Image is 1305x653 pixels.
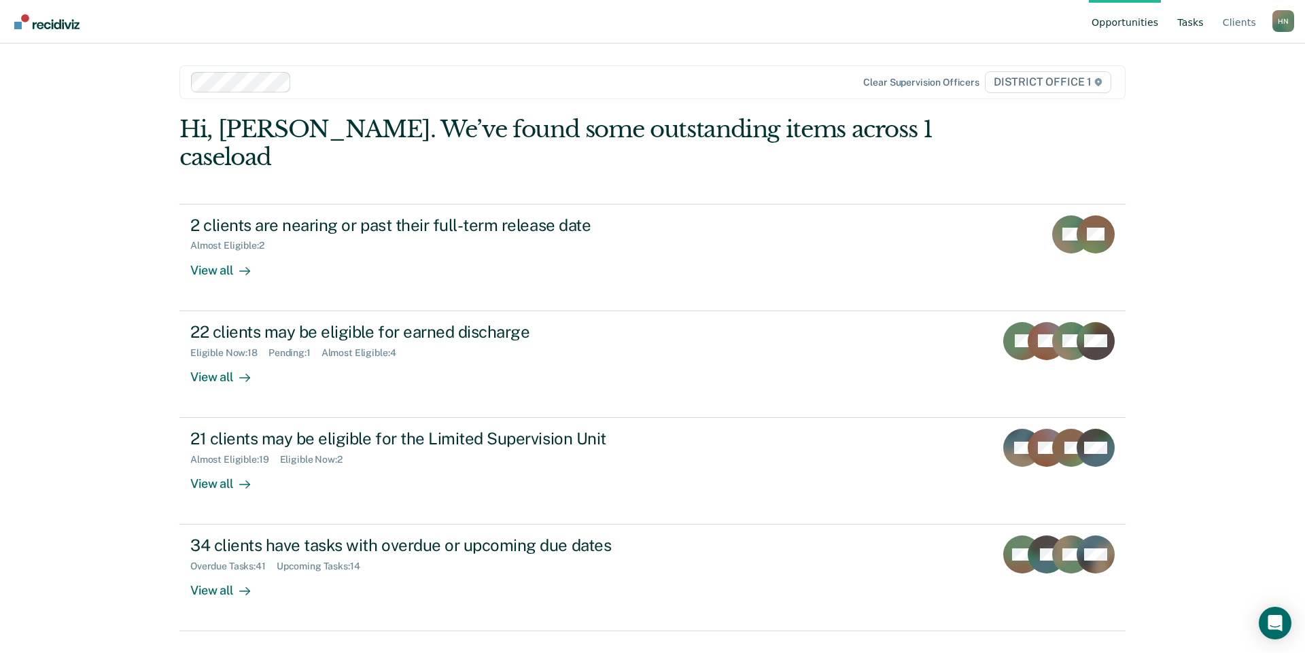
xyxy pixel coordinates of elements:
[179,116,937,171] div: Hi, [PERSON_NAME]. We’ve found some outstanding items across 1 caseload
[190,347,268,359] div: Eligible Now : 18
[190,561,277,572] div: Overdue Tasks : 41
[179,525,1126,631] a: 34 clients have tasks with overdue or upcoming due datesOverdue Tasks:41Upcoming Tasks:14View all
[190,251,266,278] div: View all
[1272,10,1294,32] button: Profile dropdown button
[190,454,280,465] div: Almost Eligible : 19
[190,358,266,385] div: View all
[190,240,275,251] div: Almost Eligible : 2
[179,204,1126,311] a: 2 clients are nearing or past their full-term release dateAlmost Eligible:2View all
[1259,607,1291,639] div: Open Intercom Messenger
[190,429,667,448] div: 21 clients may be eligible for the Limited Supervision Unit
[863,77,979,88] div: Clear supervision officers
[179,418,1126,525] a: 21 clients may be eligible for the Limited Supervision UnitAlmost Eligible:19Eligible Now:2View all
[190,572,266,599] div: View all
[321,347,407,359] div: Almost Eligible : 4
[190,535,667,555] div: 34 clients have tasks with overdue or upcoming due dates
[1272,10,1294,32] div: H N
[280,454,353,465] div: Eligible Now : 2
[190,465,266,492] div: View all
[190,322,667,342] div: 22 clients may be eligible for earned discharge
[985,71,1111,93] span: DISTRICT OFFICE 1
[190,215,667,235] div: 2 clients are nearing or past their full-term release date
[179,311,1126,418] a: 22 clients may be eligible for earned dischargeEligible Now:18Pending:1Almost Eligible:4View all
[268,347,321,359] div: Pending : 1
[14,14,80,29] img: Recidiviz
[277,561,371,572] div: Upcoming Tasks : 14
